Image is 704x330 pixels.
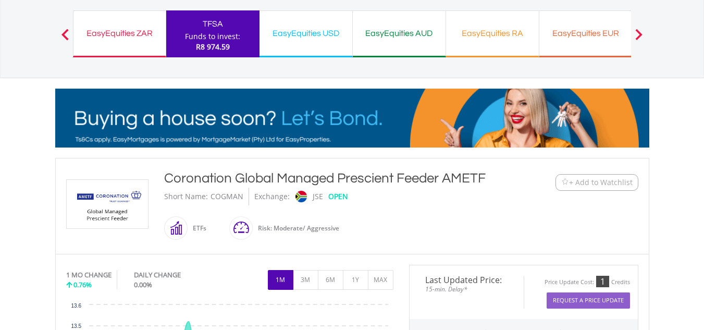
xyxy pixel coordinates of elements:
text: 13.6 [71,303,81,309]
div: Funds to invest: [185,31,240,42]
div: 1 MO CHANGE [66,270,112,280]
img: jse.png [295,191,306,202]
div: Credits [611,278,630,286]
img: Watchlist [561,178,569,186]
span: + Add to Watchlist [569,177,633,188]
div: ETFs [188,216,206,241]
span: R8 974.59 [196,42,230,52]
button: MAX [368,270,393,290]
div: EasyEquities AUD [359,26,439,41]
button: 1M [268,270,293,290]
button: 3M [293,270,318,290]
span: 0.00% [134,280,152,289]
img: EasyMortage Promotion Banner [55,89,649,148]
div: COGMAN [211,188,243,205]
button: Request A Price Update [547,292,630,309]
span: 0.76% [73,280,92,289]
text: 13.5 [71,323,81,329]
div: Price Update Cost: [545,278,594,286]
button: 1Y [343,270,368,290]
div: 1 [596,276,609,287]
button: Watchlist + Add to Watchlist [555,174,638,191]
div: Short Name: [164,188,208,205]
div: Risk: Moderate/ Aggressive [253,216,339,241]
span: Last Updated Price: [417,276,516,284]
div: EasyEquities EUR [546,26,626,41]
button: Previous [55,34,76,44]
button: 6M [318,270,343,290]
div: EasyEquities USD [266,26,346,41]
div: Coronation Global Managed Prescient Feeder AMETF [164,169,491,188]
button: Next [628,34,649,44]
div: OPEN [328,188,348,205]
span: 15-min. Delay* [417,284,516,294]
div: EasyEquities RA [452,26,533,41]
div: EasyEquities ZAR [80,26,159,41]
div: TFSA [172,17,253,31]
div: DAILY CHANGE [134,270,216,280]
div: Exchange: [254,188,290,205]
img: TFSA.COGMAN.png [68,180,146,228]
div: JSE [313,188,323,205]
